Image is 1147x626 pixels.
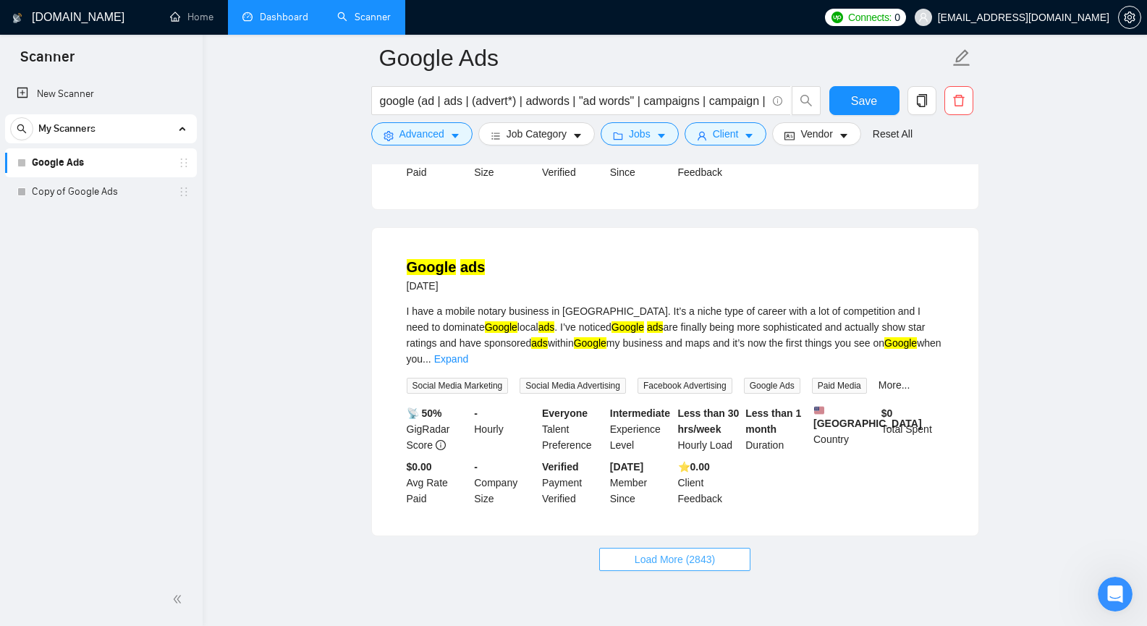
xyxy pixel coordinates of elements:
span: holder [178,157,190,169]
span: search [11,124,33,134]
button: search [10,117,33,140]
button: folderJobscaret-down [601,122,679,145]
span: search [792,94,820,107]
a: setting [1118,12,1141,23]
mark: Google [574,337,606,349]
div: Company Size [471,459,539,507]
button: userClientcaret-down [685,122,767,145]
li: New Scanner [5,80,197,109]
a: dashboardDashboard [242,11,308,23]
img: upwork-logo.png [831,12,843,23]
b: Less than 30 hrs/week [678,407,740,435]
div: Talent Preference [539,405,607,453]
button: Load More (2843) [599,548,750,571]
div: Experience Level [607,405,675,453]
div: [DATE] [407,277,486,295]
a: Copy of Google Ads [32,177,169,206]
span: edit [952,48,971,67]
a: More... [879,379,910,391]
mark: ads [531,337,548,349]
mark: ads [647,321,664,333]
span: Jobs [629,126,651,142]
div: Hourly [471,405,539,453]
b: ⭐️ 0.00 [678,461,710,473]
span: setting [1119,12,1140,23]
span: Load More (2843) [635,551,715,567]
span: caret-down [839,130,849,141]
input: Search Freelance Jobs... [380,92,766,110]
div: GigRadar Score [404,405,472,453]
span: Social Media Advertising [520,378,626,394]
div: Total Spent [879,405,947,453]
span: caret-down [656,130,666,141]
span: user [697,130,707,141]
button: delete [944,86,973,115]
button: Save [829,86,900,115]
mark: ads [538,321,555,333]
a: New Scanner [17,80,185,109]
span: caret-down [572,130,583,141]
a: Reset All [873,126,913,142]
span: double-left [172,592,187,606]
span: idcard [784,130,795,141]
b: Everyone [542,407,588,419]
span: holder [178,186,190,198]
button: settingAdvancedcaret-down [371,122,473,145]
b: - [474,407,478,419]
img: logo [12,7,22,30]
mark: Google [884,337,917,349]
span: Save [851,92,877,110]
b: Less than 1 month [745,407,801,435]
span: user [918,12,928,22]
button: search [792,86,821,115]
input: Scanner name... [379,40,949,76]
span: Connects: [848,9,892,25]
a: Google ads [407,259,486,275]
button: idcardVendorcaret-down [772,122,860,145]
span: 0 [894,9,900,25]
div: Hourly Load [675,405,743,453]
span: setting [384,130,394,141]
b: Verified [542,461,579,473]
a: searchScanner [337,11,391,23]
div: Payment Verified [539,459,607,507]
mark: ads [460,259,485,275]
b: $ 0 [881,407,893,419]
button: barsJob Categorycaret-down [478,122,595,145]
div: I have a mobile notary business in [GEOGRAPHIC_DATA]. It’s a niche type of career with a lot of c... [407,303,944,367]
span: folder [613,130,623,141]
span: Paid Media [812,378,867,394]
span: info-circle [773,96,782,106]
img: 🇺🇸 [814,405,824,415]
a: Expand [434,353,468,365]
div: Client Feedback [675,459,743,507]
span: Advanced [399,126,444,142]
b: $0.00 [407,461,432,473]
span: bars [491,130,501,141]
span: delete [945,94,973,107]
b: [DATE] [610,461,643,473]
div: Country [810,405,879,453]
mark: Google [407,259,457,275]
span: info-circle [436,440,446,450]
b: Intermediate [610,407,670,419]
b: - [474,461,478,473]
mark: Google [485,321,517,333]
iframe: Intercom live chat [1098,577,1133,612]
span: Job Category [507,126,567,142]
a: Google Ads [32,148,169,177]
span: Google Ads [744,378,800,394]
span: caret-down [744,130,754,141]
li: My Scanners [5,114,197,206]
mark: Google [611,321,644,333]
span: caret-down [450,130,460,141]
span: copy [908,94,936,107]
b: [GEOGRAPHIC_DATA] [813,405,922,429]
span: My Scanners [38,114,96,143]
div: Avg Rate Paid [404,459,472,507]
span: Social Media Marketing [407,378,509,394]
div: Member Since [607,459,675,507]
b: 📡 50% [407,407,442,419]
span: Scanner [9,46,86,77]
span: Client [713,126,739,142]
